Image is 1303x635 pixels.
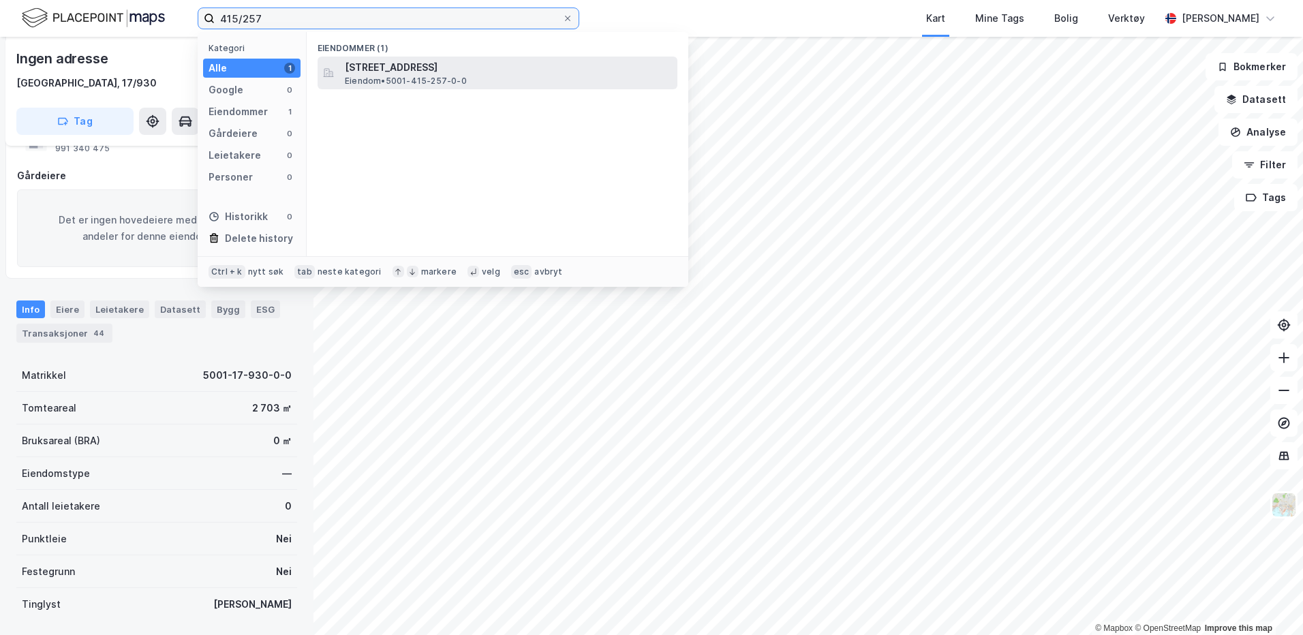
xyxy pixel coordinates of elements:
a: OpenStreetMap [1135,623,1201,633]
div: Transaksjoner [16,324,112,343]
div: Alle [209,60,227,76]
div: Tomteareal [22,400,76,416]
div: Google [209,82,243,98]
div: 0 [285,498,292,514]
div: [GEOGRAPHIC_DATA], 17/930 [16,75,157,91]
div: nytt søk [248,266,284,277]
div: Eiere [50,300,85,318]
div: 1 [284,106,295,117]
div: Verktøy [1108,10,1145,27]
div: 991 340 475 [55,143,110,154]
div: markere [421,266,457,277]
button: Bokmerker [1206,53,1298,80]
div: 1 [284,63,295,74]
div: [PERSON_NAME] [213,596,292,613]
div: Ingen adresse [16,48,110,69]
iframe: Chat Widget [1235,570,1303,635]
div: Nei [276,563,292,580]
div: 0 [284,128,295,139]
div: 44 [91,326,107,340]
div: Matrikkel [22,367,66,384]
div: Datasett [155,300,206,318]
div: Nei [276,531,292,547]
div: 5001-17-930-0-0 [203,367,292,384]
button: Tag [16,108,134,135]
button: Datasett [1214,86,1298,113]
div: [PERSON_NAME] [1182,10,1259,27]
a: Improve this map [1205,623,1272,633]
span: [STREET_ADDRESS] [345,59,672,76]
div: Eiendommer (1) [307,32,688,57]
div: Gårdeiere [17,168,296,184]
div: Eiendomstype [22,465,90,482]
button: Tags [1234,184,1298,211]
div: 0 [284,84,295,95]
div: Det er ingen hovedeiere med signifikante andeler for denne eiendommen [17,189,296,267]
div: Antall leietakere [22,498,100,514]
div: tab [294,265,315,279]
img: logo.f888ab2527a4732fd821a326f86c7f29.svg [22,6,165,30]
input: Søk på adresse, matrikkel, gårdeiere, leietakere eller personer [215,8,562,29]
div: Mine Tags [975,10,1024,27]
div: Punktleie [22,531,67,547]
div: Delete history [225,230,293,247]
div: — [282,465,292,482]
div: Kontrollprogram for chat [1235,570,1303,635]
div: Gårdeiere [209,125,258,142]
div: 0 [284,211,295,222]
div: velg [482,266,500,277]
div: Bruksareal (BRA) [22,433,100,449]
div: Festegrunn [22,563,75,580]
div: Kategori [209,43,301,53]
div: Leietakere [209,147,261,164]
div: esc [511,265,532,279]
div: Eiendommer [209,104,268,120]
div: Bygg [211,300,245,318]
div: Ctrl + k [209,265,245,279]
button: Filter [1232,151,1298,179]
div: Personer [209,169,253,185]
div: 0 ㎡ [273,433,292,449]
div: avbryt [534,266,562,277]
div: Leietakere [90,300,149,318]
a: Mapbox [1095,623,1133,633]
div: ESG [251,300,280,318]
div: Historikk [209,208,268,225]
div: 2 703 ㎡ [252,400,292,416]
img: Z [1271,492,1297,518]
div: Kart [926,10,945,27]
div: Bolig [1054,10,1078,27]
span: Eiendom • 5001-415-257-0-0 [345,76,467,87]
div: neste kategori [318,266,382,277]
button: Analyse [1218,119,1298,146]
div: Info [16,300,45,318]
div: 0 [284,172,295,183]
div: 0 [284,150,295,161]
div: Tinglyst [22,596,61,613]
